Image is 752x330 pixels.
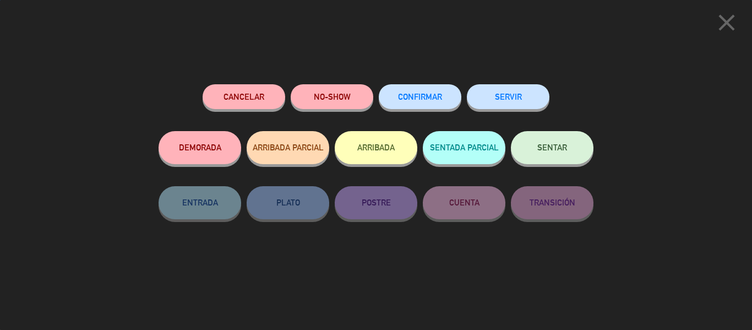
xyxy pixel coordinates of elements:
[710,8,744,41] button: close
[247,186,329,219] button: PLATO
[398,92,442,101] span: CONFIRMAR
[379,84,461,109] button: CONFIRMAR
[713,9,740,36] i: close
[291,84,373,109] button: NO-SHOW
[247,131,329,164] button: ARRIBADA PARCIAL
[159,186,241,219] button: ENTRADA
[159,131,241,164] button: DEMORADA
[537,143,567,152] span: SENTAR
[253,143,324,152] span: ARRIBADA PARCIAL
[511,186,593,219] button: TRANSICIÓN
[203,84,285,109] button: Cancelar
[467,84,549,109] button: SERVIR
[423,131,505,164] button: SENTADA PARCIAL
[511,131,593,164] button: SENTAR
[335,186,417,219] button: POSTRE
[335,131,417,164] button: ARRIBADA
[423,186,505,219] button: CUENTA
